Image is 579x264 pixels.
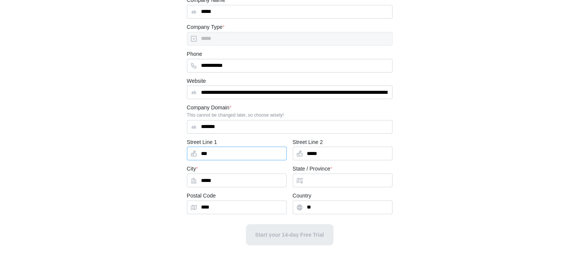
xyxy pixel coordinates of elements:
[187,104,232,112] label: Company Domain
[187,165,198,173] label: City
[293,138,323,147] label: Street Line 2
[187,112,392,118] div: This cannot be changed later, so choose wisely!
[187,138,217,147] label: Street Line 1
[187,50,202,58] label: Phone
[187,77,206,85] label: Website
[293,165,332,173] label: State / Province
[187,192,216,200] label: Postal Code
[293,192,311,200] label: Country
[187,23,225,32] label: Company Type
